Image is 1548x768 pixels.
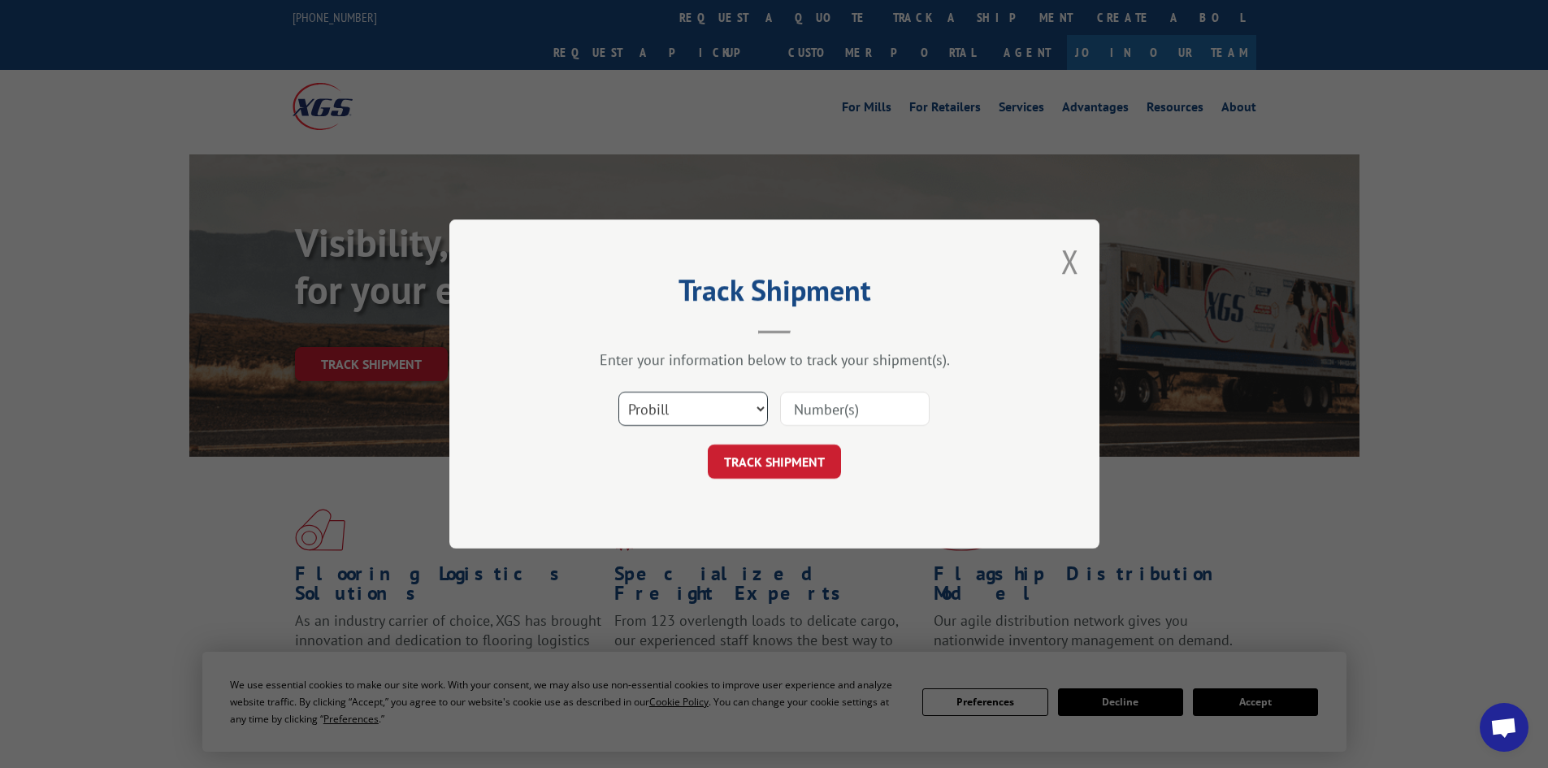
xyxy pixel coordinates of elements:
button: TRACK SHIPMENT [708,445,841,479]
input: Number(s) [780,392,930,426]
button: Close modal [1061,240,1079,283]
div: Enter your information below to track your shipment(s). [531,350,1018,369]
h2: Track Shipment [531,279,1018,310]
a: Open chat [1480,703,1528,752]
